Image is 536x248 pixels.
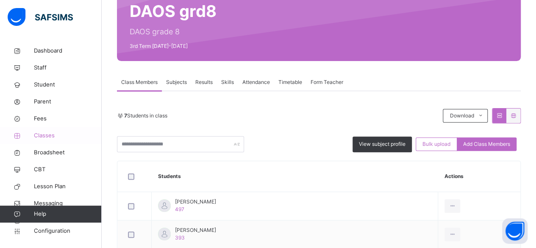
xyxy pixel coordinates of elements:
[359,140,405,148] span: View subject profile
[311,78,343,86] span: Form Teacher
[175,206,184,212] span: 497
[175,234,185,241] span: 393
[34,131,102,140] span: Classes
[242,78,270,86] span: Attendance
[34,227,101,235] span: Configuration
[195,78,213,86] span: Results
[175,226,216,234] span: [PERSON_NAME]
[124,112,127,119] b: 7
[34,165,102,174] span: CBT
[8,8,73,26] img: safsims
[121,78,158,86] span: Class Members
[34,64,102,72] span: Staff
[438,161,520,192] th: Actions
[34,47,102,55] span: Dashboard
[34,182,102,191] span: Lesson Plan
[34,199,102,208] span: Messaging
[34,98,102,106] span: Parent
[422,140,450,148] span: Bulk upload
[166,78,187,86] span: Subjects
[450,112,474,120] span: Download
[34,210,101,218] span: Help
[34,148,102,157] span: Broadsheet
[34,114,102,123] span: Fees
[124,112,167,120] span: Students in class
[463,140,510,148] span: Add Class Members
[221,78,234,86] span: Skills
[34,81,102,89] span: Student
[152,161,438,192] th: Students
[130,42,217,50] span: 3rd Term [DATE]-[DATE]
[278,78,302,86] span: Timetable
[175,198,216,206] span: [PERSON_NAME]
[502,218,528,244] button: Open asap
